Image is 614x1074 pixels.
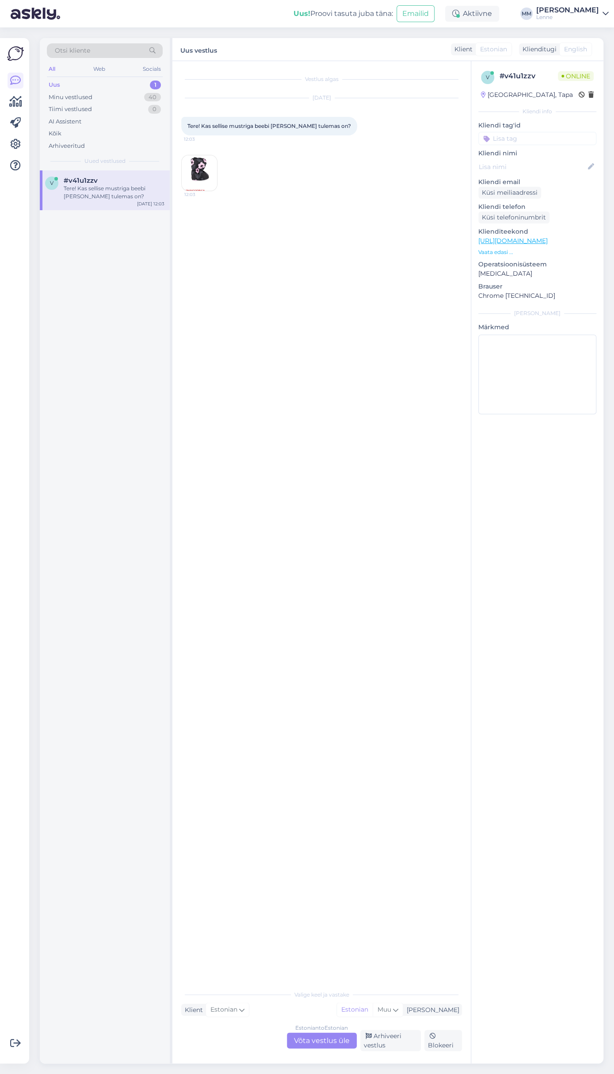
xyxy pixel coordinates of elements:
[445,6,499,22] div: Aktiivne
[480,45,507,54] span: Estonian
[47,63,57,75] div: All
[294,8,393,19] div: Proovi tasuta juba täna:
[180,43,217,55] label: Uus vestlus
[558,71,594,81] span: Online
[486,74,489,81] span: v
[500,71,558,81] div: # v41u1zzv
[536,7,609,21] a: [PERSON_NAME]Lenne
[181,990,462,998] div: Valige keel ja vastake
[210,1005,237,1014] span: Estonian
[478,187,541,199] div: Küsi meiliaadressi
[378,1005,391,1013] span: Muu
[50,180,53,186] span: v
[564,45,587,54] span: English
[481,90,573,100] div: [GEOGRAPHIC_DATA], Tapa
[478,282,596,291] p: Brauser
[49,142,85,150] div: Arhiveeritud
[403,1005,459,1014] div: [PERSON_NAME]
[84,157,126,165] span: Uued vestlused
[92,63,107,75] div: Web
[478,269,596,278] p: [MEDICAL_DATA]
[337,1003,373,1016] div: Estonian
[137,200,164,207] div: [DATE] 12:03
[55,46,90,55] span: Otsi kliente
[7,45,24,62] img: Askly Logo
[478,248,596,256] p: Vaata edasi ...
[181,94,462,102] div: [DATE]
[478,291,596,300] p: Chrome [TECHNICAL_ID]
[451,45,473,54] div: Klient
[184,136,217,142] span: 12:03
[479,162,586,172] input: Lisa nimi
[49,129,61,138] div: Kõik
[187,123,351,129] span: Tere! Kas sellise mustriga beebi [PERSON_NAME] tulemas on?
[49,93,92,102] div: Minu vestlused
[49,81,60,89] div: Uus
[478,121,596,130] p: Kliendi tag'id
[148,105,161,114] div: 0
[150,81,161,89] div: 1
[478,108,596,115] div: Kliendi info
[478,212,549,223] div: Küsi telefoninumbrit
[49,117,81,126] div: AI Assistent
[478,202,596,212] p: Kliendi telefon
[536,7,599,14] div: [PERSON_NAME]
[184,191,217,198] span: 12:03
[478,132,596,145] input: Lisa tag
[360,1030,421,1051] div: Arhiveeri vestlus
[478,260,596,269] p: Operatsioonisüsteem
[141,63,163,75] div: Socials
[397,5,435,22] button: Emailid
[519,45,557,54] div: Klienditugi
[478,227,596,236] p: Klienditeekond
[478,177,596,187] p: Kliendi email
[536,14,599,21] div: Lenne
[478,309,596,317] div: [PERSON_NAME]
[182,155,217,191] img: Attachment
[478,149,596,158] p: Kliendi nimi
[181,1005,203,1014] div: Klient
[49,105,92,114] div: Tiimi vestlused
[478,323,596,332] p: Märkmed
[520,8,533,20] div: MM
[64,177,98,185] span: #v41u1zzv
[181,75,462,83] div: Vestlus algas
[144,93,161,102] div: 40
[424,1030,462,1051] div: Blokeeri
[64,185,164,200] div: Tere! Kas sellise mustriga beebi [PERSON_NAME] tulemas on?
[295,1024,348,1032] div: Estonian to Estonian
[287,1032,357,1048] div: Võta vestlus üle
[478,237,548,245] a: [URL][DOMAIN_NAME]
[294,9,310,18] b: Uus!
